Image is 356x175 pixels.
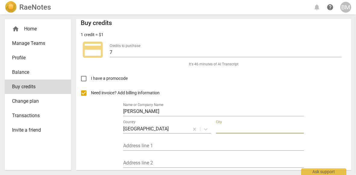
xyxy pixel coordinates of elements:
[5,65,71,80] a: Balance
[12,98,59,105] span: Change plan
[5,51,71,65] a: Profile
[12,83,59,90] span: Buy credits
[5,22,71,36] div: Home
[5,1,51,13] a: LogoRaeNotes
[123,120,136,124] label: Country
[12,40,59,47] span: Manage Teams
[81,38,105,62] span: credit_card
[5,80,71,94] a: Buy credits
[5,123,71,137] a: Invite a friend
[189,62,239,67] span: It's 46 minutes of AI Transcript
[5,36,71,51] a: Manage Teams
[123,125,169,132] p: Canada
[12,112,59,119] span: Transactions
[81,19,112,27] h2: Buy credits
[5,1,17,13] img: Logo
[19,3,51,11] h2: RaeNotes
[325,2,336,13] a: Help
[12,69,59,76] span: Balance
[5,94,71,108] a: Change plan
[12,127,59,134] span: Invite a friend
[12,54,59,61] span: Profile
[12,25,19,33] span: home
[326,4,334,11] span: help
[216,120,222,124] label: City
[5,108,71,123] a: Transactions
[123,103,164,107] label: Name or Company Name
[12,25,59,33] div: Home
[81,32,104,38] p: 1 credit = $1
[110,44,140,48] label: Credits to purchase
[301,168,346,175] div: Ask support
[91,75,128,82] span: I have a promocode
[91,90,161,96] span: Need invoice? Add billing information
[340,2,351,13] button: BM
